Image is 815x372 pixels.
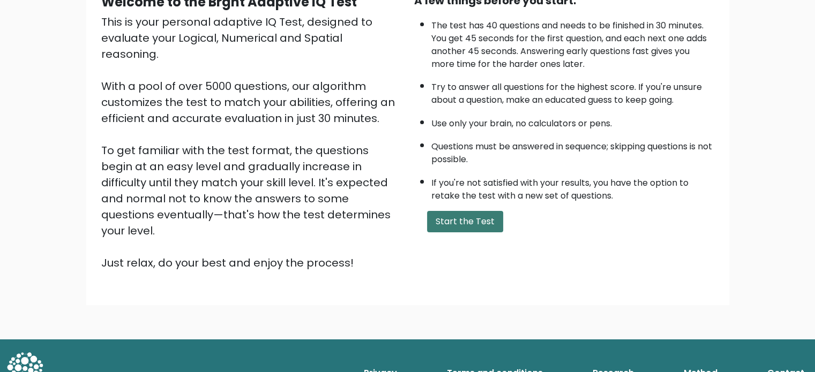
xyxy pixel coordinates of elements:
li: If you're not satisfied with your results, you have the option to retake the test with a new set ... [431,171,714,202]
button: Start the Test [427,211,503,232]
li: Try to answer all questions for the highest score. If you're unsure about a question, make an edu... [431,75,714,107]
li: The test has 40 questions and needs to be finished in 30 minutes. You get 45 seconds for the firs... [431,14,714,71]
li: Questions must be answered in sequence; skipping questions is not possible. [431,135,714,166]
li: Use only your brain, no calculators or pens. [431,112,714,130]
div: This is your personal adaptive IQ Test, designed to evaluate your Logical, Numerical and Spatial ... [101,14,401,271]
